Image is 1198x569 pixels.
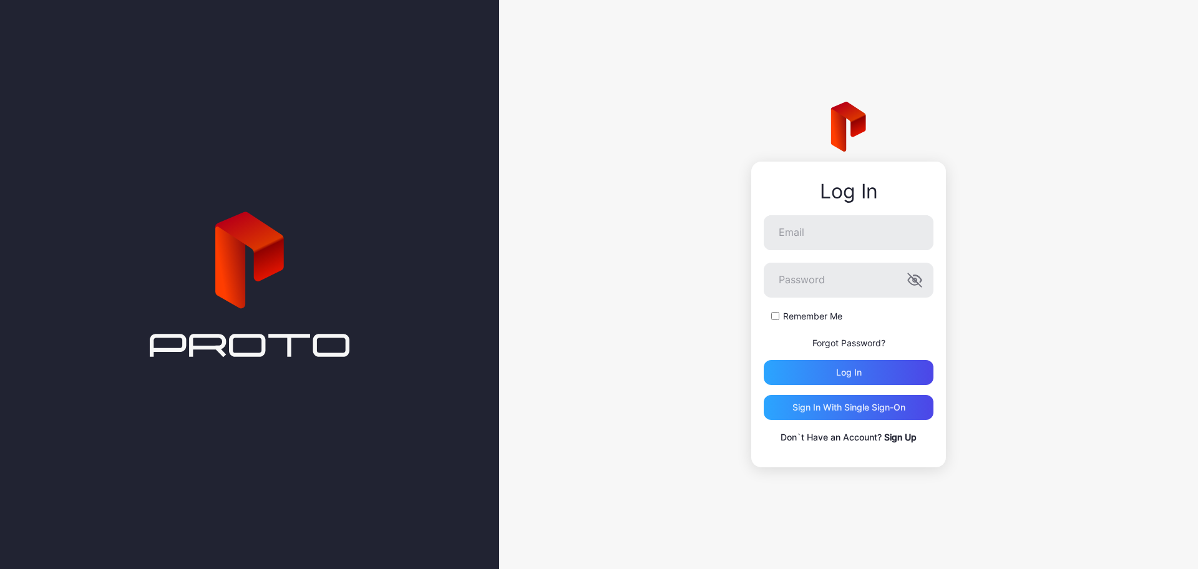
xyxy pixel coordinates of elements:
input: Email [764,215,933,250]
label: Remember Me [783,310,842,323]
button: Log in [764,360,933,385]
button: Sign in With Single Sign-On [764,395,933,420]
p: Don`t Have an Account? [764,430,933,445]
div: Sign in With Single Sign-On [792,402,905,412]
div: Log in [836,367,862,377]
input: Password [764,263,933,298]
a: Forgot Password? [812,338,885,348]
a: Sign Up [884,432,917,442]
button: Password [907,273,922,288]
div: Log In [764,180,933,203]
